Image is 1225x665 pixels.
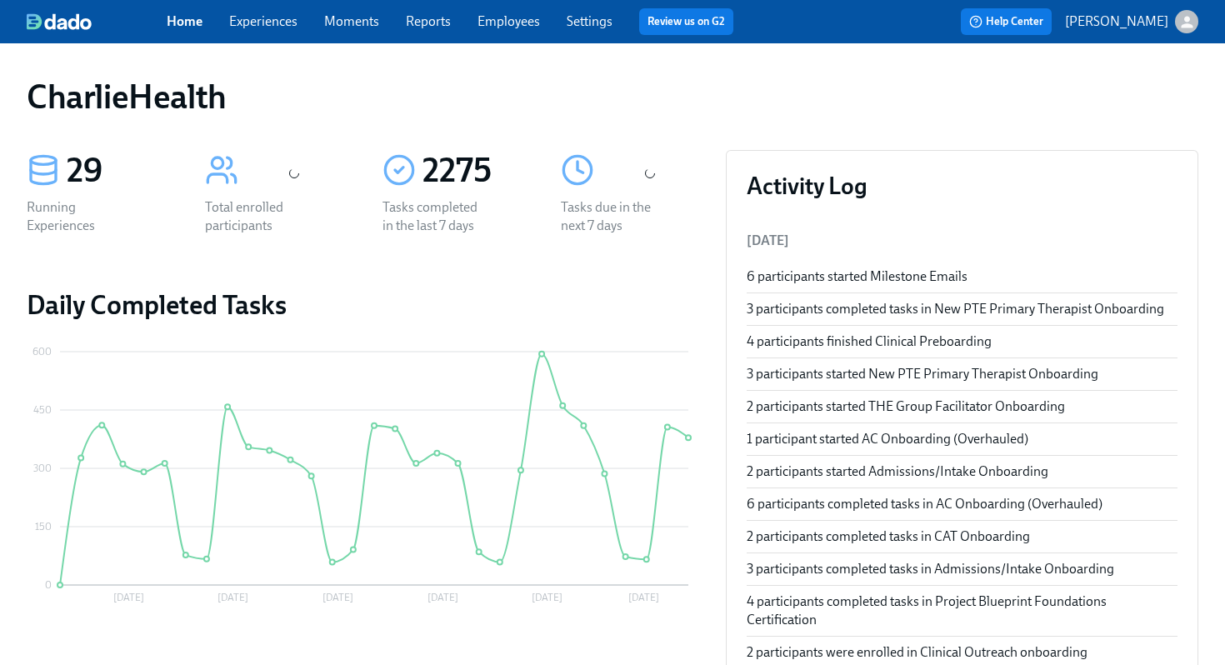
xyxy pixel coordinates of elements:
[647,13,725,30] a: Review us on G2
[35,521,52,532] tspan: 150
[747,643,1177,662] div: 2 participants were enrolled in Clinical Outreach onboarding
[67,150,165,192] div: 29
[639,8,733,35] button: Review us on G2
[532,592,562,603] tspan: [DATE]
[324,13,379,29] a: Moments
[406,13,451,29] a: Reports
[628,592,659,603] tspan: [DATE]
[1065,12,1168,31] p: [PERSON_NAME]
[747,332,1177,351] div: 4 participants finished Clinical Preboarding
[33,404,52,416] tspan: 450
[961,8,1052,35] button: Help Center
[477,13,540,29] a: Employees
[969,13,1043,30] span: Help Center
[747,430,1177,448] div: 1 participant started AC Onboarding (Overhauled)
[747,171,1177,201] h3: Activity Log
[427,592,458,603] tspan: [DATE]
[27,13,167,30] a: dado
[567,13,612,29] a: Settings
[27,77,227,117] h1: CharlieHealth
[229,13,297,29] a: Experiences
[32,346,52,357] tspan: 600
[747,300,1177,318] div: 3 participants completed tasks in New PTE Primary Therapist Onboarding
[217,592,248,603] tspan: [DATE]
[322,592,353,603] tspan: [DATE]
[747,592,1177,629] div: 4 participants completed tasks in Project Blueprint Foundations Certification
[747,462,1177,481] div: 2 participants started Admissions/Intake Onboarding
[27,198,133,235] div: Running Experiences
[747,495,1177,513] div: 6 participants completed tasks in AC Onboarding (Overhauled)
[747,267,1177,286] div: 6 participants started Milestone Emails
[167,13,202,29] a: Home
[747,560,1177,578] div: 3 participants completed tasks in Admissions/Intake Onboarding
[113,592,144,603] tspan: [DATE]
[205,198,312,235] div: Total enrolled participants
[747,397,1177,416] div: 2 participants started THE Group Facilitator Onboarding
[561,198,667,235] div: Tasks due in the next 7 days
[422,150,521,192] div: 2275
[747,527,1177,546] div: 2 participants completed tasks in CAT Onboarding
[1065,10,1198,33] button: [PERSON_NAME]
[747,232,789,248] span: [DATE]
[27,13,92,30] img: dado
[45,579,52,591] tspan: 0
[382,198,489,235] div: Tasks completed in the last 7 days
[33,462,52,474] tspan: 300
[747,365,1177,383] div: 3 participants started New PTE Primary Therapist Onboarding
[27,288,699,322] h2: Daily Completed Tasks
